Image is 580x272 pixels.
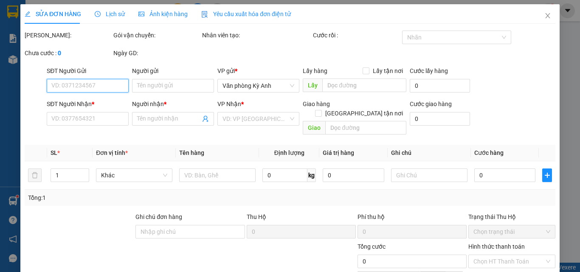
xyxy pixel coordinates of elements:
span: Đơn vị tính [96,149,128,156]
div: Ngày GD: [113,48,200,58]
span: Giao [303,121,325,135]
input: Cước lấy hàng [409,79,470,93]
th: Ghi chú [388,145,471,161]
span: Lấy tận nơi [369,66,406,76]
span: Lấy [303,79,322,92]
div: [PERSON_NAME]: [25,31,112,40]
span: VP Nhận [217,101,241,107]
li: In ngày: 09:30 13/08 [4,63,93,75]
span: edit [25,11,31,17]
button: Close [536,4,560,28]
span: Yêu cầu xuất hóa đơn điện tử [201,11,291,17]
span: [GEOGRAPHIC_DATA] tận nơi [321,109,406,118]
span: Ảnh kiện hàng [138,11,188,17]
span: SỬA ĐƠN HÀNG [25,11,81,17]
label: Hình thức thanh toán [468,243,525,250]
label: Ghi chú đơn hàng [135,213,182,220]
img: icon [201,11,208,18]
div: Phí thu hộ [358,212,467,225]
label: Cước lấy hàng [409,67,448,74]
div: VP gửi [217,66,299,76]
div: Nhân viên tạo: [202,31,311,40]
span: picture [138,11,144,17]
div: Gói vận chuyển: [113,31,200,40]
input: Cước giao hàng [409,112,470,126]
span: Giao hàng [303,101,330,107]
span: SL [51,149,57,156]
input: Dọc đường [325,121,406,135]
input: VD: Bàn, Ghế [179,168,256,182]
div: Người nhận [132,99,214,109]
div: Cước rồi : [313,31,400,40]
span: Định lượng [274,149,304,156]
div: SĐT Người Gửi [47,66,129,76]
li: [PERSON_NAME] [4,51,93,63]
span: Văn phòng Kỳ Anh [222,79,294,92]
span: Khác [101,169,167,182]
span: close [544,12,551,19]
span: Lịch sử [95,11,125,17]
span: Tổng cước [358,243,386,250]
span: Cước hàng [474,149,504,156]
div: Trạng thái Thu Hộ [468,212,555,222]
label: Cước giao hàng [409,101,451,107]
button: delete [28,168,42,182]
b: 0 [58,50,61,56]
button: plus [542,168,552,182]
span: Chọn trạng thái [473,225,550,238]
div: Người gửi [132,66,214,76]
span: plus [543,172,552,179]
span: clock-circle [95,11,101,17]
span: user-add [202,115,209,122]
span: Lấy hàng [303,67,327,74]
span: Tên hàng [179,149,204,156]
input: Dọc đường [322,79,406,92]
span: kg [307,168,316,182]
span: Thu Hộ [246,213,266,220]
div: Chưa cước : [25,48,112,58]
span: Giá trị hàng [323,149,354,156]
input: Ghi Chú [391,168,467,182]
div: Tổng: 1 [28,193,225,202]
div: SĐT Người Nhận [47,99,129,109]
input: Ghi chú đơn hàng [135,225,245,238]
